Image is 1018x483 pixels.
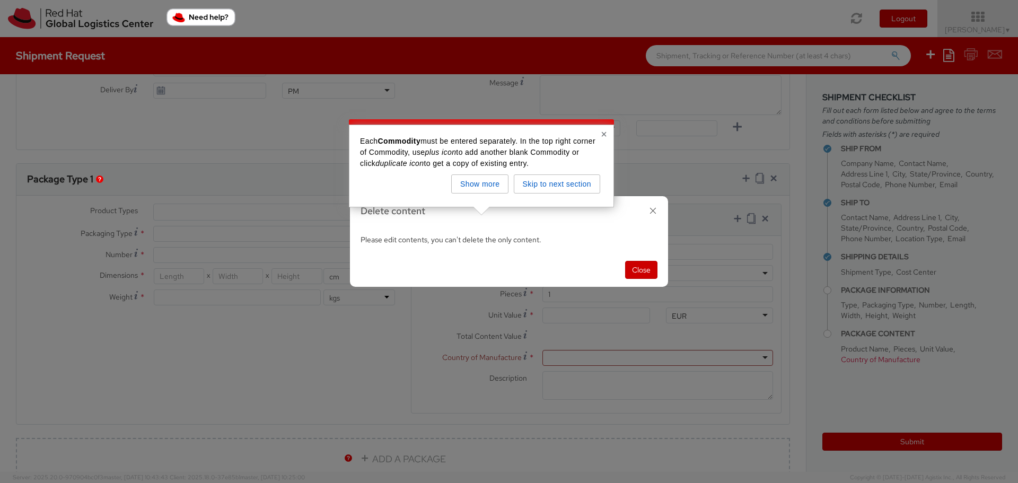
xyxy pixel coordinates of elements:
span: must be entered separately. In the top right corner of Commodity, use [360,137,598,156]
span: Each [360,137,378,145]
span: to add another blank Commodity or click [360,148,582,168]
button: Need help? [166,8,235,26]
em: duplicate icon [375,159,424,168]
em: plus icon [425,148,456,156]
h3: Delete content [361,204,657,218]
button: Close [601,129,607,139]
button: Show more [451,174,508,194]
span: Please edit contents, you can't delete the only content. [361,235,541,244]
button: Close [625,261,657,279]
span: to get a copy of existing entry. [424,159,529,168]
button: Skip to next section [514,174,600,194]
strong: Commodity [378,137,421,145]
